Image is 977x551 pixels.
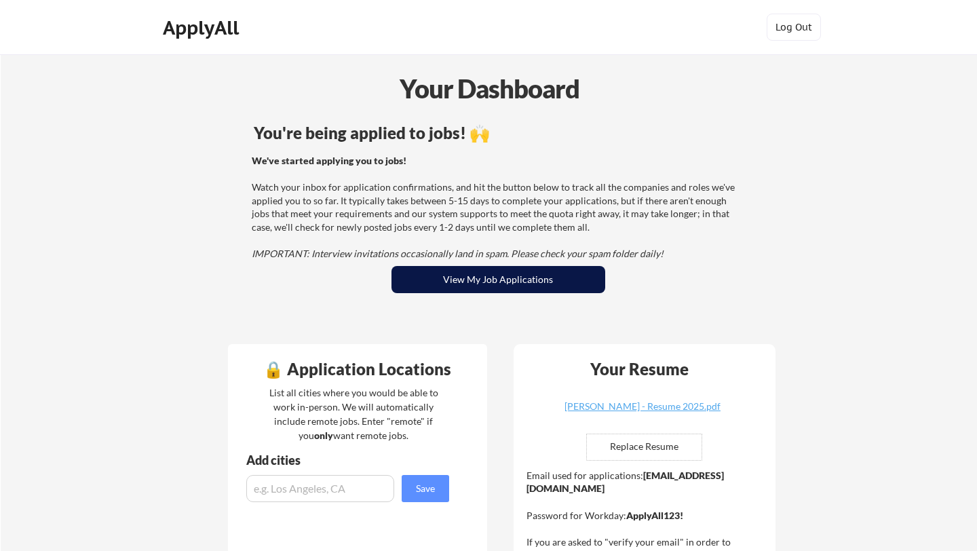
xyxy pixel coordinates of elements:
[573,361,707,377] div: Your Resume
[246,454,453,466] div: Add cities
[402,475,449,502] button: Save
[526,470,724,495] strong: [EMAIL_ADDRESS][DOMAIN_NAME]
[626,510,683,521] strong: ApplyAll123!
[252,155,406,166] strong: We've started applying you to jobs!
[163,16,243,39] div: ApplyAll
[562,402,723,411] div: [PERSON_NAME] - Resume 2025.pdf
[391,266,605,293] button: View My Job Applications
[261,385,447,442] div: List all cities where you would be able to work in-person. We will automatically include remote j...
[252,248,664,259] em: IMPORTANT: Interview invitations occasionally land in spam. Please check your spam folder daily!
[767,14,821,41] button: Log Out
[246,475,394,502] input: e.g. Los Angeles, CA
[1,69,977,108] div: Your Dashboard
[231,361,484,377] div: 🔒 Application Locations
[254,125,743,141] div: You're being applied to jobs! 🙌
[314,430,333,441] strong: only
[252,154,741,261] div: Watch your inbox for application confirmations, and hit the button below to track all the compani...
[562,402,723,423] a: [PERSON_NAME] - Resume 2025.pdf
